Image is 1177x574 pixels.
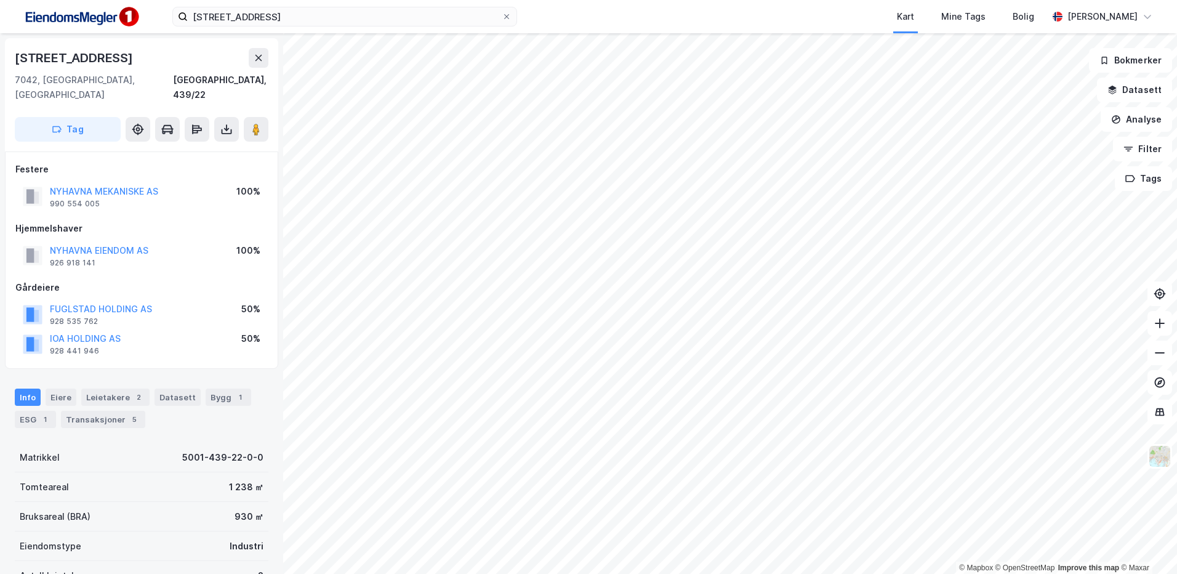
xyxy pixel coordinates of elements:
[50,317,98,326] div: 928 535 762
[1115,166,1172,191] button: Tags
[128,413,140,426] div: 5
[1089,48,1172,73] button: Bokmerker
[15,48,135,68] div: [STREET_ADDRESS]
[20,480,69,495] div: Tomteareal
[20,539,81,554] div: Eiendomstype
[15,411,56,428] div: ESG
[50,199,100,209] div: 990 554 005
[236,243,260,258] div: 100%
[20,3,143,31] img: F4PB6Px+NJ5v8B7XTbfpPpyloAAAAASUVORK5CYII=
[897,9,914,24] div: Kart
[230,539,263,554] div: Industri
[235,509,263,524] div: 930 ㎡
[1148,445,1171,468] img: Z
[15,162,268,177] div: Festere
[995,564,1055,572] a: OpenStreetMap
[50,346,99,356] div: 928 441 946
[941,9,986,24] div: Mine Tags
[15,221,268,236] div: Hjemmelshaver
[241,302,260,317] div: 50%
[229,480,263,495] div: 1 238 ㎡
[1101,107,1172,132] button: Analyse
[20,509,90,524] div: Bruksareal (BRA)
[1115,515,1177,574] iframe: Chat Widget
[46,389,76,406] div: Eiere
[182,450,263,465] div: 5001-439-22-0-0
[15,117,121,142] button: Tag
[155,389,201,406] div: Datasett
[234,391,246,403] div: 1
[1013,9,1034,24] div: Bolig
[81,389,150,406] div: Leietakere
[1097,78,1172,102] button: Datasett
[50,258,95,268] div: 926 918 141
[188,7,502,26] input: Søk på adresse, matrikkel, gårdeiere, leietakere eller personer
[206,389,251,406] div: Bygg
[1115,515,1177,574] div: Kontrollprogram for chat
[39,413,51,426] div: 1
[1067,9,1138,24] div: [PERSON_NAME]
[173,73,268,102] div: [GEOGRAPHIC_DATA], 439/22
[15,280,268,295] div: Gårdeiere
[236,184,260,199] div: 100%
[132,391,145,403] div: 2
[959,564,993,572] a: Mapbox
[20,450,60,465] div: Matrikkel
[241,331,260,346] div: 50%
[61,411,145,428] div: Transaksjoner
[15,73,173,102] div: 7042, [GEOGRAPHIC_DATA], [GEOGRAPHIC_DATA]
[1113,137,1172,161] button: Filter
[15,389,41,406] div: Info
[1058,564,1119,572] a: Improve this map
